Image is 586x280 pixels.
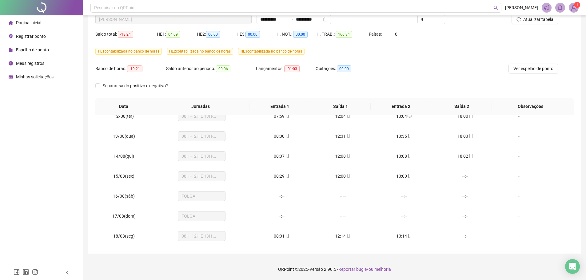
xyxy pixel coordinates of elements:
[9,34,13,38] span: environment
[181,112,222,121] span: 08H -12H E 13H-18H
[378,173,430,179] div: 13:00
[256,213,307,219] div: --:--
[113,234,135,239] span: 18/08(seg)
[407,154,412,158] span: mobile
[83,258,586,280] footer: QRPoint © 2025 - 2.90.5 -
[237,31,277,38] div: HE 3:
[285,114,289,118] span: mobile
[317,193,369,199] div: --:--
[98,49,105,53] span: HE 1
[378,233,430,239] div: 13:14
[169,49,176,53] span: HE 2
[100,82,170,89] span: Separar saldo positivo e negativo?
[346,174,351,178] span: mobile
[113,174,134,179] span: 15/08(sex)
[256,133,307,140] div: 08:00
[317,31,369,38] div: H. TRAB.:
[516,17,521,22] span: reload
[95,98,152,115] th: Data
[337,65,351,72] span: 00:00
[492,98,569,115] th: Observações
[513,65,553,72] span: Ver espelho de ponto
[95,65,166,72] div: Banco de horas:
[256,193,307,199] div: --:--
[16,61,44,66] span: Meus registros
[197,31,237,38] div: HE 2:
[378,193,430,199] div: --:--
[317,213,369,219] div: --:--
[245,31,260,38] span: 00:00
[440,113,491,120] div: 18:00
[118,31,133,38] span: -18:24
[512,14,558,24] button: Atualizar tabela
[565,259,580,274] div: Open Intercom Messenger
[256,65,316,72] div: Lançamentos:
[501,133,537,140] div: -
[181,172,222,181] span: 08H -12H E 13H-17H
[338,267,391,272] span: Reportar bug e/ou melhoria
[317,153,369,160] div: 12:08
[113,194,135,199] span: 16/08(sáb)
[114,114,134,119] span: 12/08(ter)
[346,114,351,118] span: mobile
[65,270,70,275] span: left
[16,47,49,52] span: Espelho de ponto
[501,113,537,120] div: -
[181,152,222,161] span: 08H -12H E 13H-18H
[256,113,307,120] div: 07:59
[317,173,369,179] div: 12:00
[127,65,142,72] span: -19:21
[505,4,538,11] span: [PERSON_NAME]
[336,31,352,38] span: 166:34
[206,31,220,38] span: 00:00
[16,34,46,39] span: Registrar ponto
[317,233,369,239] div: 12:14
[501,193,537,199] div: -
[544,5,549,10] span: notification
[256,173,307,179] div: 08:29
[95,48,162,55] span: contabilizada no banco de horas
[317,133,369,140] div: 12:31
[440,193,491,199] div: --:--
[346,154,351,158] span: mobile
[9,75,13,79] span: schedule
[293,31,308,38] span: 00:00
[14,269,20,275] span: facebook
[378,113,430,120] div: 13:04
[113,134,135,139] span: 13/08(qua)
[407,134,412,138] span: mobile
[9,48,13,52] span: file
[166,65,256,72] div: Saldo anterior ao período:
[249,98,310,115] th: Entrada 1
[310,98,371,115] th: Saída 1
[285,174,289,178] span: mobile
[238,48,305,55] span: contabilizada no banco de horas
[501,173,537,179] div: -
[569,3,578,12] img: 87628
[16,74,54,79] span: Minhas solicitações
[32,269,38,275] span: instagram
[346,134,351,138] span: mobile
[9,61,13,65] span: clock-circle
[440,233,491,239] div: --:--
[99,15,248,24] span: VICTÓRIA MORAIS LOPES COSTA
[501,153,537,160] div: -
[181,211,222,221] span: FOLGA
[152,98,249,115] th: Jornadas
[9,21,13,25] span: home
[468,134,473,138] span: mobile
[346,234,351,238] span: mobile
[557,5,563,10] span: bell
[468,154,473,158] span: mobile
[167,48,233,55] span: contabilizada no banco de horas
[289,17,293,22] span: swap-right
[256,153,307,160] div: 08:07
[181,231,222,241] span: 08H -12H E 13H-18H
[501,213,537,219] div: -
[112,214,136,219] span: 17/08(dom)
[277,31,317,38] div: H. NOT.:
[378,213,430,219] div: --:--
[468,114,473,118] span: mobile
[523,16,553,23] span: Atualizar tabela
[497,103,564,110] span: Observações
